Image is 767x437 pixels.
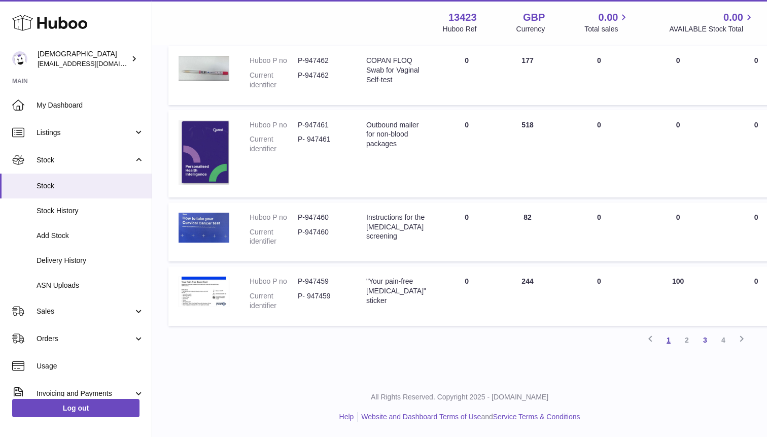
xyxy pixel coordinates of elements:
[37,181,144,191] span: Stock
[38,59,149,68] span: [EMAIL_ADDRESS][DOMAIN_NAME]
[37,100,144,110] span: My Dashboard
[366,120,426,149] div: Outbound mailer for non-blood packages
[179,56,229,81] img: product image
[714,331,733,349] a: 4
[250,135,298,154] dt: Current identifier
[443,24,477,34] div: Huboo Ref
[497,203,558,262] td: 82
[37,231,144,241] span: Add Stock
[37,281,144,290] span: ASN Uploads
[754,56,758,64] span: 0
[250,56,298,65] dt: Huboo P no
[516,24,545,34] div: Currency
[497,46,558,105] td: 177
[497,110,558,197] td: 518
[669,24,755,34] span: AVAILABLE Stock Total
[659,331,678,349] a: 1
[298,120,346,130] dd: P-947461
[599,11,618,24] span: 0.00
[250,120,298,130] dt: Huboo P no
[298,71,346,90] dd: P-947462
[298,227,346,247] dd: P-947460
[436,203,497,262] td: 0
[160,392,759,402] p: All Rights Reserved. Copyright 2025 - [DOMAIN_NAME]
[37,361,144,371] span: Usage
[640,110,716,197] td: 0
[179,277,229,307] img: product image
[493,413,580,421] a: Service Terms & Conditions
[696,331,714,349] a: 3
[37,206,144,216] span: Stock History
[298,213,346,222] dd: P-947460
[250,71,298,90] dt: Current identifier
[678,331,696,349] a: 2
[523,11,545,24] strong: GBP
[298,291,346,311] dd: P- 947459
[558,110,640,197] td: 0
[754,213,758,221] span: 0
[436,110,497,197] td: 0
[497,266,558,326] td: 244
[640,46,716,105] td: 0
[640,203,716,262] td: 0
[436,46,497,105] td: 0
[12,51,27,66] img: olgazyuz@outlook.com
[250,291,298,311] dt: Current identifier
[723,11,743,24] span: 0.00
[558,46,640,105] td: 0
[38,49,129,69] div: [DEMOGRAPHIC_DATA]
[558,266,640,326] td: 0
[366,213,426,242] div: Instructions for the [MEDICAL_DATA] screening
[448,11,477,24] strong: 13423
[12,399,140,417] a: Log out
[37,155,133,165] span: Stock
[366,56,426,85] div: COPAN FLOQ Swab for Vaginal Self-test
[250,227,298,247] dt: Current identifier
[298,135,346,154] dd: P- 947461
[366,277,426,306] div: "Your pain-free [MEDICAL_DATA]" sticker
[584,24,630,34] span: Total sales
[179,120,229,185] img: product image
[37,256,144,265] span: Delivery History
[436,266,497,326] td: 0
[37,389,133,398] span: Invoicing and Payments
[754,121,758,129] span: 0
[584,11,630,34] a: 0.00 Total sales
[640,266,716,326] td: 100
[558,203,640,262] td: 0
[179,213,229,243] img: product image
[669,11,755,34] a: 0.00 AVAILABLE Stock Total
[298,56,346,65] dd: P-947462
[37,128,133,138] span: Listings
[37,307,133,316] span: Sales
[37,334,133,344] span: Orders
[298,277,346,286] dd: P-947459
[250,277,298,286] dt: Huboo P no
[358,412,580,422] li: and
[754,277,758,285] span: 0
[361,413,481,421] a: Website and Dashboard Terms of Use
[250,213,298,222] dt: Huboo P no
[339,413,354,421] a: Help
